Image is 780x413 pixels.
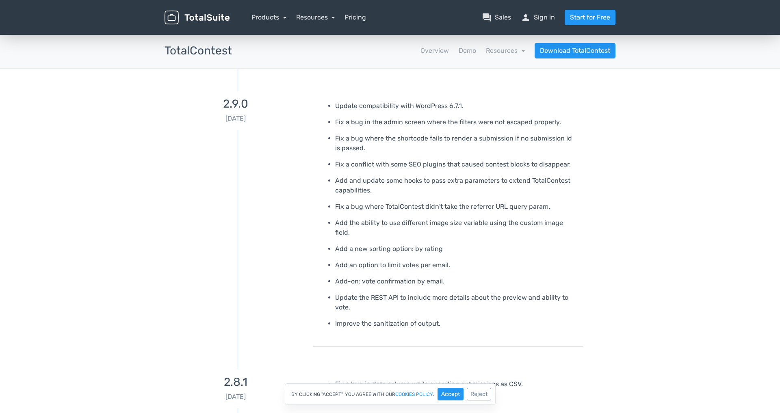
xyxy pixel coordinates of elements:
span: person [521,13,531,22]
p: Fix a conflict with some SEO plugins that caused contest blocks to disappear. [335,160,577,169]
h3: 2.9.0 [165,98,307,110]
a: Products [251,13,286,21]
p: Fix a bug where TotalContest didn't take the referrer URL query param. [335,202,577,212]
h3: 2.8.1 [165,376,307,389]
p: Fix a bug in date column while exporting submissions as CSV. [335,379,577,389]
a: cookies policy [395,392,433,397]
p: Update compatibility with WordPress 6.7.1. [335,101,577,111]
a: Pricing [344,13,366,22]
button: Accept [438,388,464,400]
p: Add and update some hooks to pass extra parameters to extend TotalContest capabilities. [335,176,577,195]
p: Update the REST API to include more details about the preview and ability to vote. [335,293,577,312]
p: Fix a bug where the shortcode fails to render a submission if no submission id is passed. [335,134,577,153]
a: Start for Free [565,10,615,25]
p: Add an option to limit votes per email. [335,260,577,270]
a: Resources [296,13,335,21]
img: TotalSuite for WordPress [165,11,230,25]
a: Resources [486,47,525,54]
p: Add a new sorting option: by rating [335,244,577,254]
a: Download TotalContest [535,43,615,58]
p: [DATE] [165,114,307,123]
a: question_answerSales [482,13,511,22]
p: Add the ability to use different image size variable using the custom image field. [335,218,577,238]
p: Add-on: vote confirmation by email. [335,277,577,286]
p: Fix a bug in the admin screen where the filters were not escaped properly. [335,117,577,127]
a: personSign in [521,13,555,22]
div: By clicking "Accept", you agree with our . [285,383,496,405]
p: Improve the sanitization of output. [335,319,577,329]
button: Reject [467,388,491,400]
a: Demo [459,46,476,56]
span: question_answer [482,13,492,22]
h3: TotalContest [165,45,232,57]
a: Overview [420,46,449,56]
